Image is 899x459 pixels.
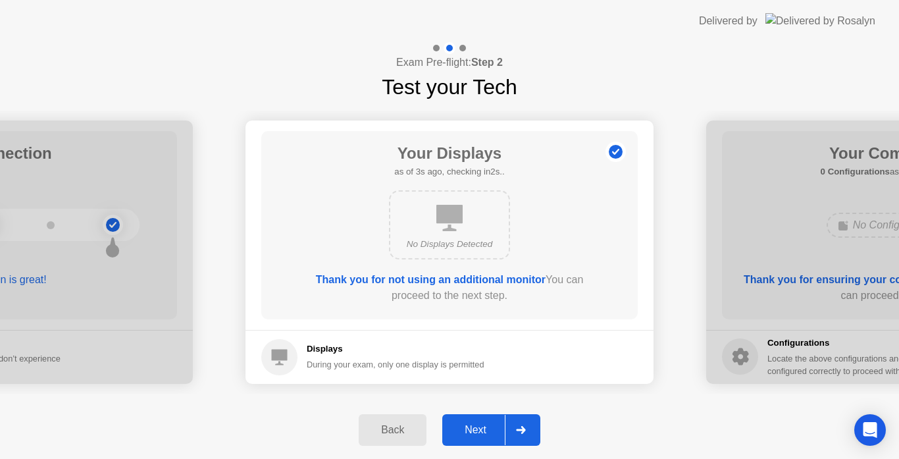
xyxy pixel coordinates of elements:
[316,274,546,285] b: Thank you for not using an additional monitor
[299,272,600,304] div: You can proceed to the next step.
[394,165,504,178] h5: as of 3s ago, checking in2s..
[446,424,505,436] div: Next
[765,13,875,28] img: Delivered by Rosalyn
[307,358,484,371] div: During your exam, only one display is permitted
[699,13,758,29] div: Delivered by
[401,238,498,251] div: No Displays Detected
[854,414,886,446] div: Open Intercom Messenger
[382,71,517,103] h1: Test your Tech
[363,424,423,436] div: Back
[307,342,484,356] h5: Displays
[442,414,540,446] button: Next
[359,414,426,446] button: Back
[471,57,503,68] b: Step 2
[394,142,504,165] h1: Your Displays
[396,55,503,70] h4: Exam Pre-flight:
